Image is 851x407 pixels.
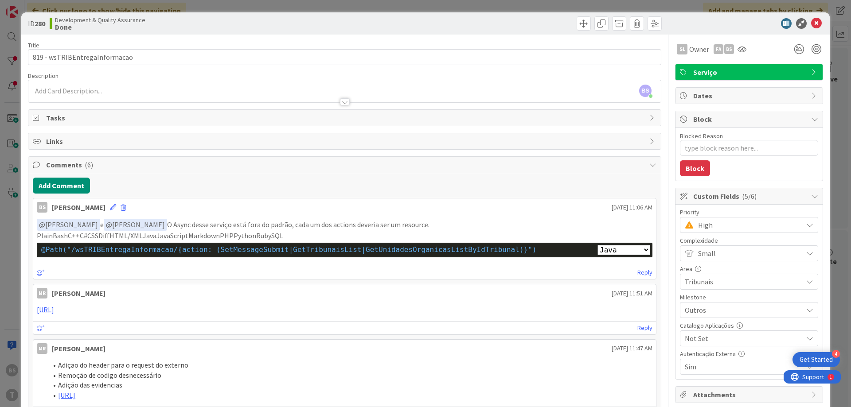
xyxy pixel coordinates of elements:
[52,343,105,354] div: [PERSON_NAME]
[28,72,59,80] span: Description
[680,132,723,140] label: Blocked Reason
[792,352,840,367] div: Open Get Started checklist, remaining modules: 4
[693,90,807,101] span: Dates
[37,305,54,314] a: [URL]
[680,266,818,272] div: Area
[724,44,734,54] div: BS
[46,136,645,147] span: Links
[37,288,47,298] div: MR
[35,19,45,28] b: 280
[37,343,47,354] div: MR
[47,380,652,390] li: Adição das evidencias
[693,389,807,400] span: Attachments
[39,220,45,229] span: @
[714,44,723,54] div: FA
[39,220,98,229] span: [PERSON_NAME]
[698,247,798,260] span: Small
[46,4,48,11] div: 1
[637,267,652,278] a: Reply
[33,178,90,194] button: Add Comment
[37,219,652,231] p: e O Async desse serviço está fora do padrão, cada um dos actions deveria ser um resource.
[680,322,818,329] div: Catalogo Aplicações
[685,332,798,345] span: Not Set
[46,112,645,123] span: Tasks
[85,160,93,169] span: ( 6 )
[106,220,112,229] span: @
[693,67,807,78] span: Serviço
[612,344,652,353] span: [DATE] 11:47 AM
[58,391,75,399] a: [URL]
[19,1,40,12] span: Support
[742,192,757,201] span: ( 5/6 )
[37,231,652,241] p: PlainBashC++C#CSSDiffHTML/XMLJavaJavaScriptMarkdownPHPPythonRubySQL
[28,49,661,65] input: type card name here...
[637,322,652,333] a: Reply
[698,219,798,231] span: High
[52,288,105,298] div: [PERSON_NAME]
[612,203,652,212] span: [DATE] 11:06 AM
[680,237,818,244] div: Complexidade
[680,160,710,176] button: Block
[47,370,652,380] li: Remoção de codigo desnecessário
[55,23,145,31] b: Done
[680,294,818,300] div: Milestone
[685,304,798,316] span: Outros
[41,245,536,254] span: @Path("/wsTRIBEntregaInformacao/{action: (SetMessageSubmit|GetTribunaisList|GetUnidadesOrganicasL...
[106,220,165,229] span: [PERSON_NAME]
[685,275,798,288] span: Tribunais
[28,18,45,29] span: ID
[832,350,840,358] div: 4
[677,44,687,54] div: SL
[680,351,818,357] div: Autenticação Externa
[685,360,798,373] span: Sim
[28,41,39,49] label: Title
[693,191,807,202] span: Custom Fields
[693,114,807,124] span: Block
[47,360,652,370] li: Adição do header para o request do externo
[37,202,47,213] div: BS
[800,355,833,364] div: Get Started
[52,202,105,213] div: [PERSON_NAME]
[55,16,145,23] span: Development & Quality Assurance
[639,85,652,97] span: BS
[689,44,709,54] span: Owner
[612,289,652,298] span: [DATE] 11:51 AM
[680,209,818,215] div: Priority
[46,159,645,170] span: Comments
